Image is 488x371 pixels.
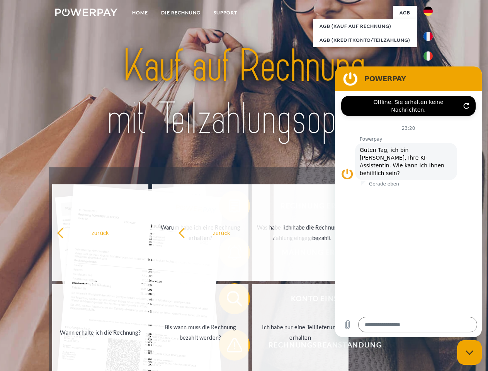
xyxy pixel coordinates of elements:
img: it [423,51,433,61]
img: fr [423,32,433,41]
div: Ich habe die Rechnung bereits bezahlt [278,222,365,243]
div: zurück [178,227,265,238]
div: Bis wann muss die Rechnung bezahlt werden? [157,322,244,343]
div: Ich habe nur eine Teillieferung erhalten [257,322,344,343]
a: DIE RECHNUNG [155,6,207,20]
img: title-powerpay_de.svg [74,37,414,148]
iframe: Schaltfläche zum Öffnen des Messaging-Fensters; Konversation läuft [457,340,482,365]
a: agb [393,6,417,20]
div: Warum habe ich eine Rechnung erhalten? [157,222,244,243]
a: SUPPORT [207,6,244,20]
img: logo-powerpay-white.svg [55,9,117,16]
iframe: Messaging-Fenster [335,66,482,337]
div: zurück [57,227,144,238]
a: AGB (Kreditkonto/Teilzahlung) [313,33,417,47]
div: Wann erhalte ich die Rechnung? [57,327,144,337]
img: de [423,7,433,16]
a: Home [126,6,155,20]
a: AGB (Kauf auf Rechnung) [313,19,417,33]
